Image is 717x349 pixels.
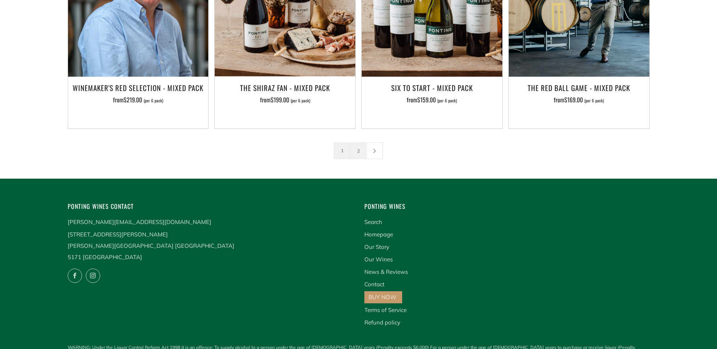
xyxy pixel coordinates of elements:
[334,142,350,159] span: 1
[365,81,499,94] h3: Six To Start - Mixed Pack
[68,229,353,263] p: [STREET_ADDRESS][PERSON_NAME] [PERSON_NAME][GEOGRAPHIC_DATA] [GEOGRAPHIC_DATA] 5171 [GEOGRAPHIC_D...
[407,95,457,104] span: from
[362,81,502,119] a: Six To Start - Mixed Pack from$159.00 (per 6 pack)
[271,95,289,104] span: $199.00
[364,281,384,288] a: Contact
[218,81,352,94] h3: The Shiraz Fan - Mixed Pack
[554,95,604,104] span: from
[260,95,310,104] span: from
[215,81,355,119] a: The Shiraz Fan - Mixed Pack from$199.00 (per 6 pack)
[509,81,649,119] a: The Red Ball Game - Mixed Pack from$169.00 (per 6 pack)
[437,99,457,103] span: (per 6 pack)
[369,293,396,301] a: BUY NOW
[124,95,142,104] span: $219.00
[68,201,353,212] h4: Ponting Wines Contact
[513,81,646,94] h3: The Red Ball Game - Mixed Pack
[72,81,205,94] h3: Winemaker's Red Selection - Mixed Pack
[584,99,604,103] span: (per 6 pack)
[68,218,211,225] a: [PERSON_NAME][EMAIL_ADDRESS][DOMAIN_NAME]
[144,99,163,103] span: (per 6 pack)
[113,95,163,104] span: from
[364,231,393,238] a: Homepage
[291,99,310,103] span: (per 6 pack)
[364,306,407,313] a: Terms of Service
[364,218,382,225] a: Search
[364,268,408,275] a: News & Reviews
[350,143,366,159] a: 2
[364,256,393,263] a: Our Wines
[417,95,436,104] span: $159.00
[364,243,389,250] a: Our Story
[364,201,650,212] h4: Ponting Wines
[68,81,209,119] a: Winemaker's Red Selection - Mixed Pack from$219.00 (per 6 pack)
[364,319,400,326] a: Refund policy
[564,95,583,104] span: $169.00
